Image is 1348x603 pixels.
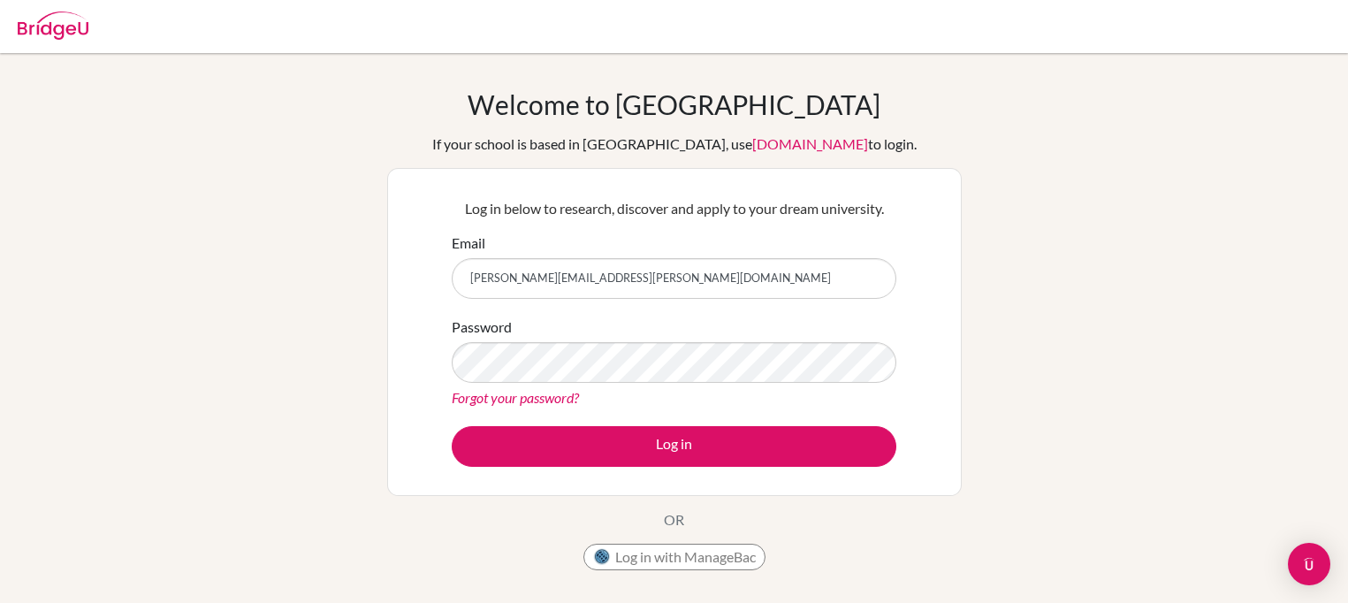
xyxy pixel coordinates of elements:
[452,198,896,219] p: Log in below to research, discover and apply to your dream university.
[452,233,485,254] label: Email
[583,544,765,570] button: Log in with ManageBac
[452,389,579,406] a: Forgot your password?
[432,134,917,155] div: If your school is based in [GEOGRAPHIC_DATA], use to login.
[1288,543,1330,585] div: Open Intercom Messenger
[664,509,684,530] p: OR
[18,11,88,40] img: Bridge-U
[452,426,896,467] button: Log in
[452,317,512,338] label: Password
[468,88,880,120] h1: Welcome to [GEOGRAPHIC_DATA]
[752,135,868,152] a: [DOMAIN_NAME]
